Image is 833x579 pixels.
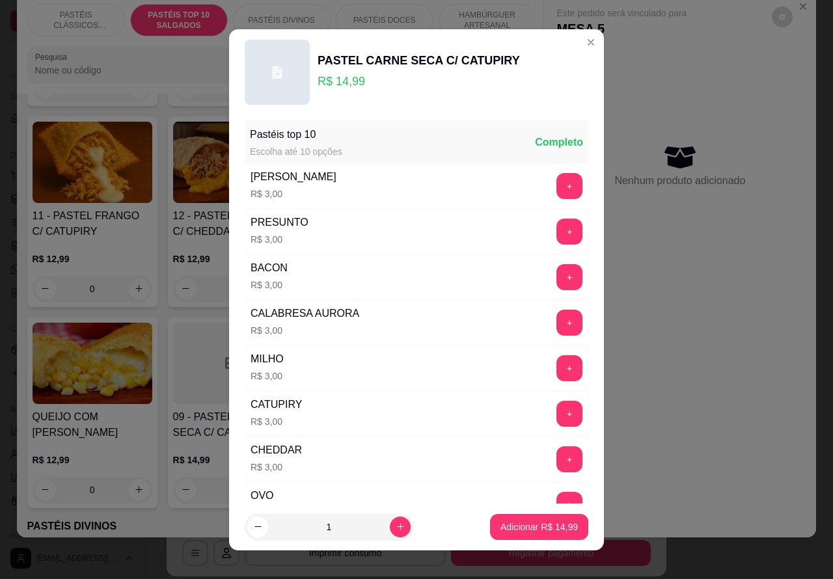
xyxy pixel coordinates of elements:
[251,461,302,474] p: R$ 3,00
[251,442,302,458] div: CHEDDAR
[318,51,520,70] div: PASTEL CARNE SECA C/ CATUPIRY
[490,514,588,540] button: Adicionar R$ 14,99
[250,145,342,158] div: Escolha até 10 opções
[318,72,520,90] p: R$ 14,99
[556,264,582,290] button: add
[251,324,359,337] p: R$ 3,00
[251,306,359,321] div: CALABRESA AURORA
[251,278,288,291] p: R$ 3,00
[556,492,582,518] button: add
[390,517,411,537] button: increase-product-quantity
[251,187,336,200] p: R$ 3,00
[251,397,302,412] div: CATUPIRY
[251,351,284,367] div: MILHO
[535,135,583,150] div: Completo
[251,215,308,230] div: PRESUNTO
[556,219,582,245] button: add
[556,446,582,472] button: add
[500,520,578,533] p: Adicionar R$ 14,99
[556,355,582,381] button: add
[251,233,308,246] p: R$ 3,00
[556,310,582,336] button: add
[556,173,582,199] button: add
[580,32,601,53] button: Close
[251,169,336,185] div: [PERSON_NAME]
[251,260,288,276] div: BACON
[251,415,302,428] p: R$ 3,00
[251,488,282,504] div: OVO
[247,517,268,537] button: decrease-product-quantity
[250,127,342,142] div: Pastéis top 10
[556,401,582,427] button: add
[251,370,284,383] p: R$ 3,00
